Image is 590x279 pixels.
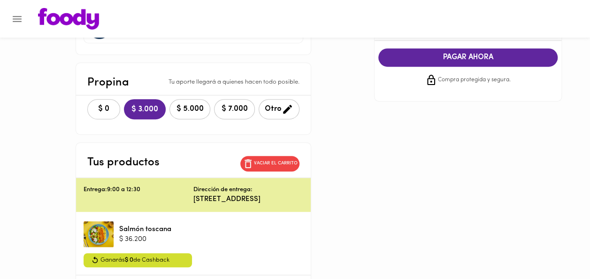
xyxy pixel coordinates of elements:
[84,219,114,249] div: Salmón toscana
[259,99,299,119] button: Otro
[388,53,548,62] span: PAGAR AHORA
[378,48,558,67] button: PAGAR AHORA
[169,78,299,87] p: Tu aporte llegará a quienes hacen todo posible.
[240,156,299,171] button: Vaciar el carrito
[125,257,133,263] span: $ 0
[93,105,114,114] span: $ 0
[176,105,204,114] span: $ 5.000
[100,255,169,265] span: Ganarás de Cashback
[131,105,158,114] span: $ 3.000
[87,154,160,171] p: Tus productos
[214,99,255,119] button: $ 7.000
[254,160,298,167] p: Vaciar el carrito
[536,225,581,270] iframe: Messagebird Livechat Widget
[119,234,171,244] p: $ 36.200
[87,99,120,119] button: $ 0
[193,186,253,194] p: Dirección de entrega:
[6,8,29,31] button: Menu
[84,186,193,194] p: Entrega: 9:00 a 12:30
[119,225,171,234] p: Salmón toscana
[220,105,249,114] span: $ 7.000
[265,103,293,115] span: Otro
[438,76,511,85] span: Compra protegida y segura.
[87,74,129,91] p: Propina
[169,99,210,119] button: $ 5.000
[38,8,99,30] img: logo.png
[124,99,166,119] button: $ 3.000
[193,194,303,204] p: [STREET_ADDRESS]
